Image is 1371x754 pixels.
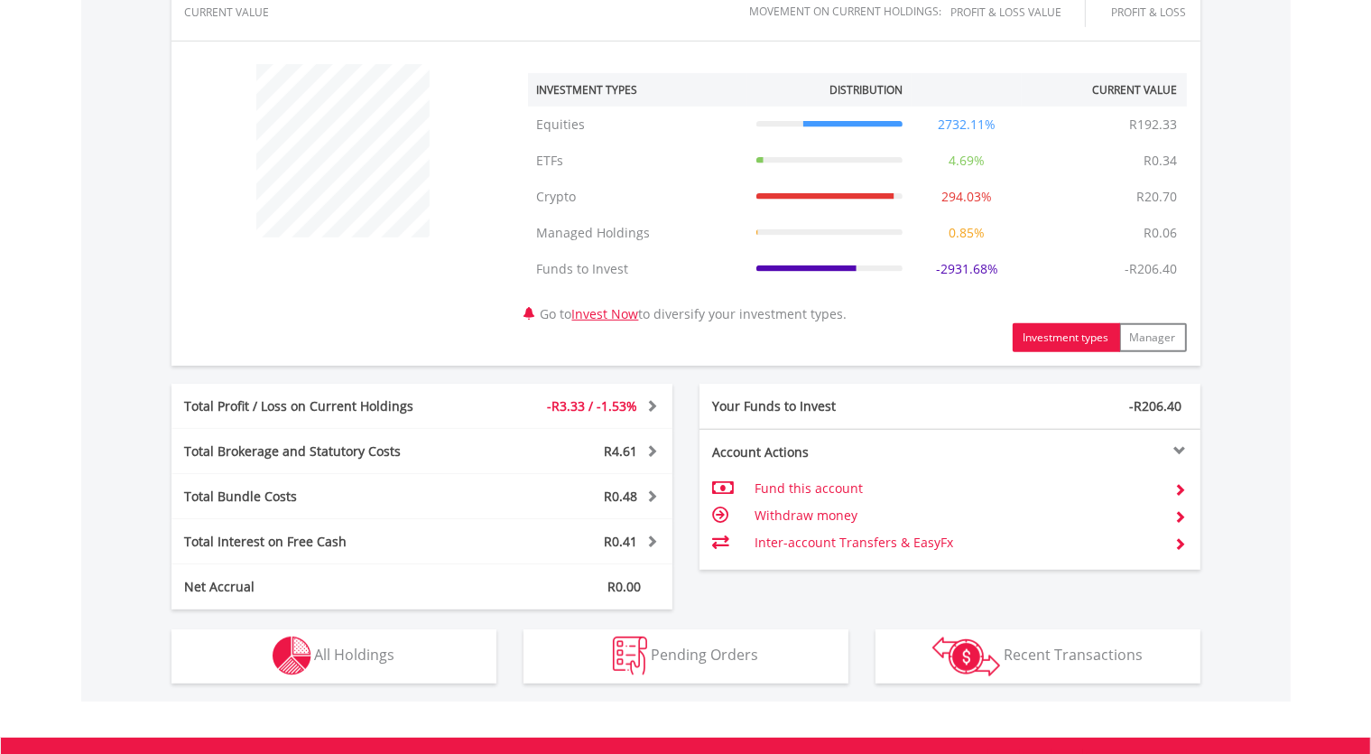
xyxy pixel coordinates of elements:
[1135,215,1187,251] td: R0.06
[912,107,1022,143] td: 2732.11%
[1116,251,1187,287] td: -R206.40
[1022,73,1187,107] th: Current Value
[528,179,747,215] td: Crypto
[185,6,270,18] div: CURRENT VALUE
[572,305,639,322] a: Invest Now
[528,107,747,143] td: Equities
[912,215,1022,251] td: 0.85%
[608,578,642,595] span: R0.00
[1004,645,1143,665] span: Recent Transactions
[755,502,1160,529] td: Withdraw money
[1130,397,1182,414] span: -R206.40
[1128,179,1187,215] td: R20.70
[171,397,464,415] div: Total Profit / Loss on Current Holdings
[912,179,1022,215] td: 294.03%
[528,143,747,179] td: ETFs
[1135,143,1187,179] td: R0.34
[605,442,638,460] span: R4.61
[523,629,848,684] button: Pending Orders
[699,397,950,415] div: Your Funds to Invest
[951,6,1085,18] div: Profit & Loss Value
[528,215,747,251] td: Managed Holdings
[548,397,638,414] span: -R3.33 / -1.53%
[315,645,395,665] span: All Holdings
[605,488,638,505] span: R0.48
[171,488,464,506] div: Total Bundle Costs
[514,55,1200,352] div: Go to to diversify your investment types.
[528,73,747,107] th: Investment Types
[1013,323,1120,352] button: Investment types
[912,143,1022,179] td: 4.69%
[829,82,903,98] div: Distribution
[912,251,1022,287] td: -2931.68%
[171,533,464,551] div: Total Interest on Free Cash
[528,251,747,287] td: Funds to Invest
[1121,107,1187,143] td: R192.33
[750,5,942,17] div: Movement on Current Holdings:
[605,533,638,550] span: R0.41
[613,637,647,675] img: pending_instructions-wht.png
[755,475,1160,502] td: Fund this account
[171,442,464,461] div: Total Brokerage and Statutory Costs
[171,629,496,684] button: All Holdings
[1107,6,1187,18] div: Profit & Loss
[273,637,311,675] img: holdings-wht.png
[875,629,1200,684] button: Recent Transactions
[699,443,950,461] div: Account Actions
[171,578,464,596] div: Net Accrual
[755,529,1160,556] td: Inter-account Transfers & EasyFx
[651,645,758,665] span: Pending Orders
[1119,323,1187,352] button: Manager
[932,637,1000,676] img: transactions-zar-wht.png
